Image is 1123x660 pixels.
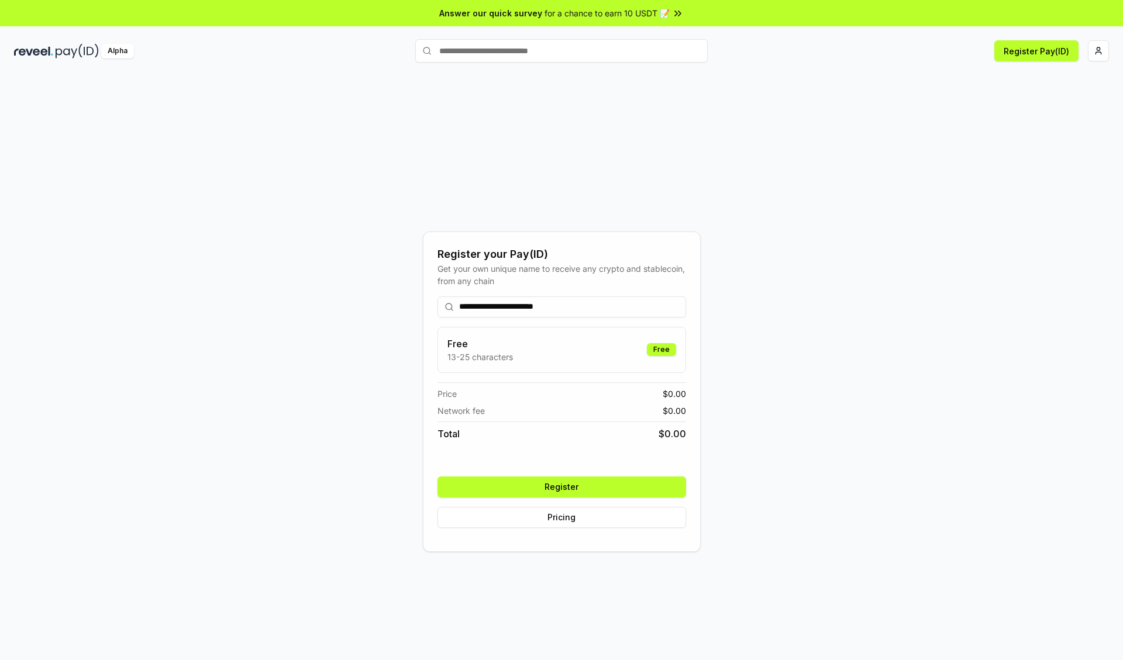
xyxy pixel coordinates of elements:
[14,44,53,58] img: reveel_dark
[438,405,485,417] span: Network fee
[438,246,686,262] div: Register your Pay(ID)
[663,388,686,400] span: $ 0.00
[994,40,1079,61] button: Register Pay(ID)
[545,7,670,19] span: for a chance to earn 10 USDT 📝
[447,351,513,363] p: 13-25 characters
[659,427,686,441] span: $ 0.00
[439,7,542,19] span: Answer our quick survey
[101,44,134,58] div: Alpha
[438,507,686,528] button: Pricing
[447,337,513,351] h3: Free
[438,476,686,497] button: Register
[663,405,686,417] span: $ 0.00
[438,262,686,287] div: Get your own unique name to receive any crypto and stablecoin, from any chain
[56,44,99,58] img: pay_id
[438,427,460,441] span: Total
[647,343,676,356] div: Free
[438,388,457,400] span: Price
